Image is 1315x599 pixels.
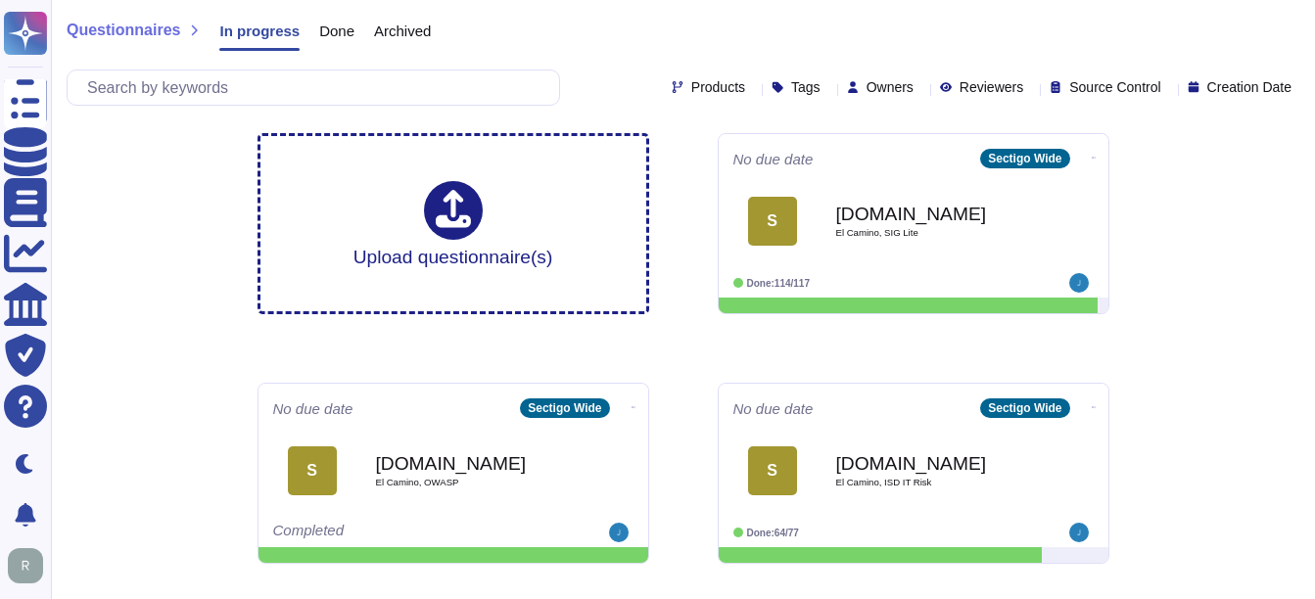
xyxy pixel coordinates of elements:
[609,523,629,542] img: user
[8,548,43,583] img: user
[980,149,1069,168] div: Sectigo Wide
[691,80,745,94] span: Products
[67,23,180,38] span: Questionnaires
[747,278,811,289] span: Done: 114/117
[376,478,572,487] span: El Camino, OWASP
[836,454,1032,473] b: [DOMAIN_NAME]
[353,181,553,266] div: Upload questionnaire(s)
[1207,80,1292,94] span: Creation Date
[836,478,1032,487] span: El Camino, ISD IT Risk
[867,80,914,94] span: Owners
[836,205,1032,223] b: [DOMAIN_NAME]
[1069,523,1089,542] img: user
[1069,273,1089,293] img: user
[1069,80,1160,94] span: Source Control
[376,454,572,473] b: [DOMAIN_NAME]
[4,544,57,587] button: user
[77,70,559,105] input: Search by keywords
[791,80,821,94] span: Tags
[273,401,353,416] span: No due date
[374,23,431,38] span: Archived
[748,446,797,495] div: S
[747,528,799,538] span: Done: 64/77
[733,401,814,416] span: No due date
[960,80,1023,94] span: Reviewers
[836,228,1032,238] span: El Camino, SIG Lite
[748,197,797,246] div: S
[980,398,1069,418] div: Sectigo Wide
[288,446,337,495] div: S
[733,152,814,166] span: No due date
[319,23,354,38] span: Done
[219,23,300,38] span: In progress
[520,398,609,418] div: Sectigo Wide
[273,523,513,542] div: Completed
